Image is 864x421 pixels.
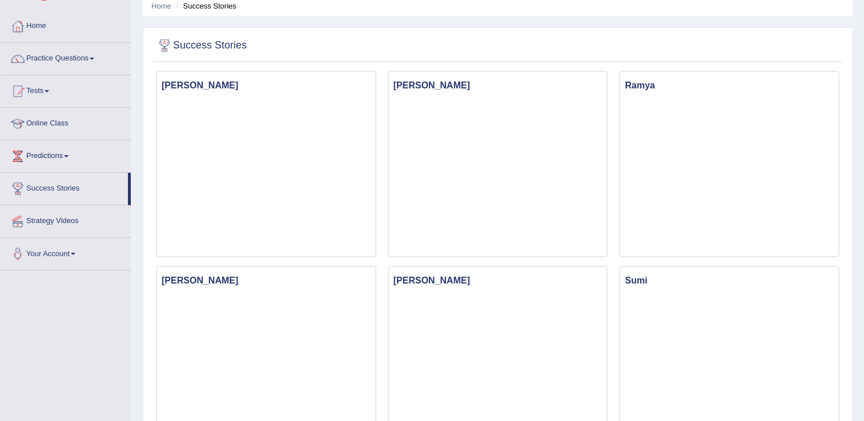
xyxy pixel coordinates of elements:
a: Home [1,10,131,39]
a: Practice Questions [1,43,131,71]
a: Tests [1,75,131,104]
h3: Ramya [620,78,838,94]
h3: [PERSON_NAME] [389,273,607,289]
li: Success Stories [173,1,236,11]
a: Your Account [1,238,131,266]
a: Success Stories [1,173,128,201]
a: Online Class [1,108,131,136]
h3: [PERSON_NAME] [157,273,375,289]
h2: Success Stories [156,37,247,54]
h3: [PERSON_NAME] [157,78,375,94]
h3: [PERSON_NAME] [389,78,607,94]
a: Strategy Videos [1,205,131,234]
a: Home [151,2,171,10]
a: Predictions [1,140,131,169]
h3: Sumi [620,273,838,289]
